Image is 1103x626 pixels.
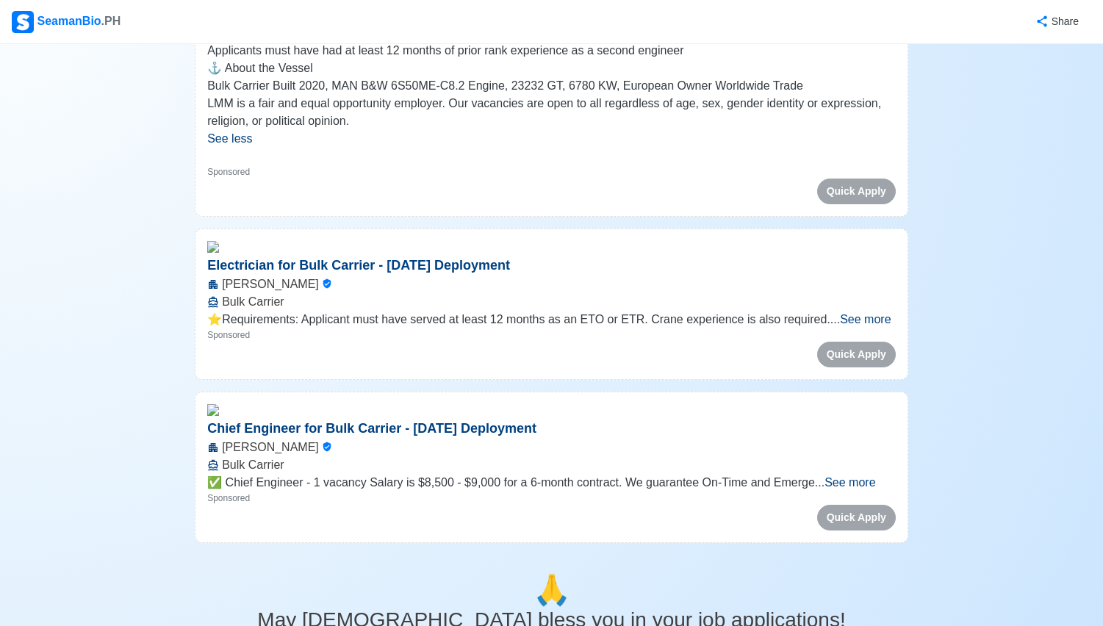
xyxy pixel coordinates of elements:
[195,439,908,474] div: [PERSON_NAME] Bulk Carrier
[207,404,219,416] img: cdn%2Fagencies%2Flydiamar%2Flydiamar-logo-small.png
[207,42,896,60] p: Applicants must have had at least 12 months of prior rank experience as a second engineer
[207,493,250,503] span: Sponsored
[195,276,908,311] div: [PERSON_NAME] Bulk Carrier
[817,342,896,367] button: Quick Apply
[207,241,219,253] img: cdn%2Fagencies%2Flydiamar%2Flydiamar-logo-small.png
[824,476,875,489] span: See more
[533,574,570,606] span: pray
[840,313,891,325] span: See more
[207,476,815,489] span: ✅ Chief Engineer - 1 vacancy Salary is $8,500 - $9,000 for a 6-month contract. We guarantee On-Ti...
[207,313,830,325] span: ⭐️Requirements: Applicant must have served at least 12 months as an ETO or ETR. Crane experience ...
[207,77,896,95] p: Bulk Carrier Built 2020, MAN B&W 6S50ME-C8.2 Engine, 23232 GT, 6780 KW, European Owner Worldwide ...
[195,419,908,439] p: Chief Engineer for Bulk Carrier - [DATE] Deployment
[12,11,34,33] img: Logo
[817,505,896,530] button: Quick Apply
[207,330,250,340] span: Sponsored
[207,132,252,145] span: See less
[815,476,876,489] span: ...
[207,95,896,130] p: LMM is a fair and equal opportunity employer. Our vacancies are open to all regardless of age, se...
[195,256,908,276] p: Electrician for Bulk Carrier - [DATE] Deployment
[207,60,896,77] p: ⚓️ About the Vessel
[207,167,250,177] span: Sponsored
[830,313,891,325] span: ...
[12,11,121,33] div: SeamanBio
[101,15,121,27] span: .PH
[817,179,896,204] button: Quick Apply
[1021,7,1091,36] button: Share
